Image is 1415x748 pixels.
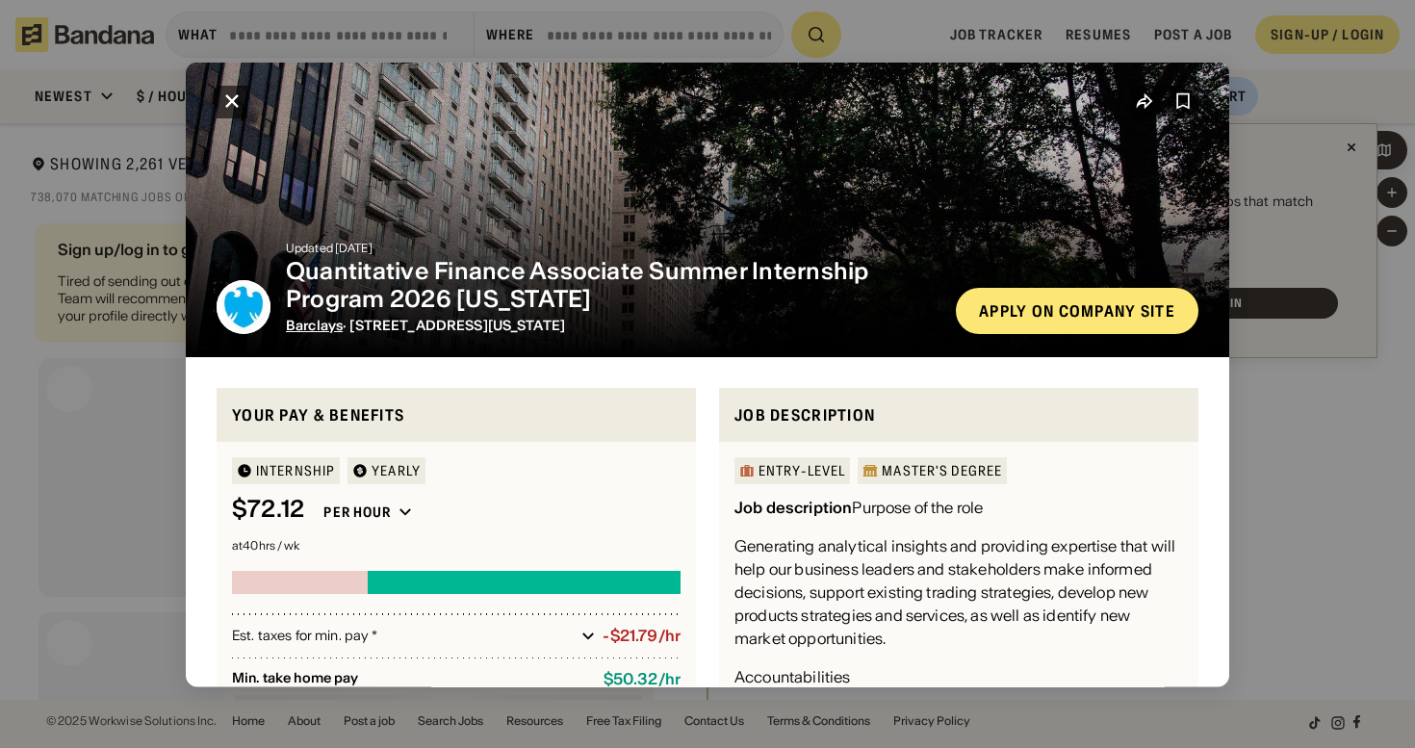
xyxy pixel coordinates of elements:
[286,316,343,333] a: Barclays
[882,464,1002,477] div: Master's Degree
[734,498,852,517] div: Job description
[979,302,1175,318] div: Apply on company site
[603,627,681,645] div: -$21.79/hr
[286,243,940,254] div: Updated [DATE]
[256,464,335,477] div: Internship
[759,464,845,477] div: Entry-Level
[734,665,851,688] div: Accountabilities
[232,402,681,426] div: Your pay & benefits
[217,279,270,333] img: Barclays logo
[286,317,940,333] div: · [STREET_ADDRESS][US_STATE]
[232,670,588,688] div: Min. take home pay
[734,534,1183,650] div: Generating analytical insights and providing expertise that will help our business leaders and st...
[323,503,391,521] div: Per hour
[734,496,983,519] div: Purpose of the role
[372,464,421,477] div: YEARLY
[734,402,1183,426] div: Job Description
[286,258,940,314] div: Quantitative Finance Associate Summer Internship Program 2026 [US_STATE]
[232,626,574,645] div: Est. taxes for min. pay *
[232,496,304,524] div: $ 72.12
[232,540,681,552] div: at 40 hrs / wk
[604,670,681,688] div: $ 50.32 / hr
